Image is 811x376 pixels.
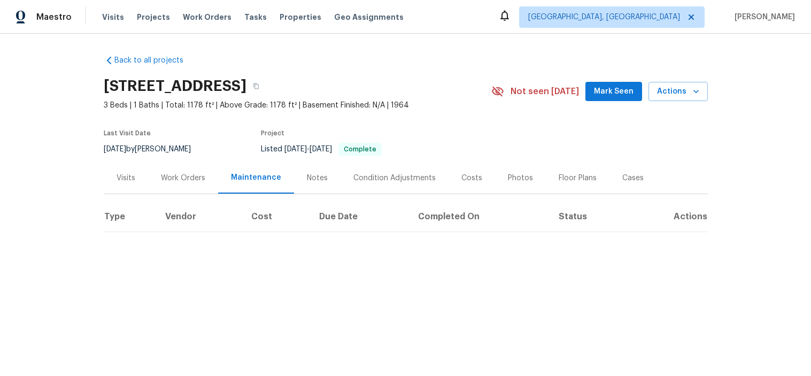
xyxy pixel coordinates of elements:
[622,173,644,183] div: Cases
[36,12,72,22] span: Maestro
[246,76,266,96] button: Copy Address
[334,12,404,22] span: Geo Assignments
[594,85,634,98] span: Mark Seen
[104,100,491,111] span: 3 Beds | 1 Baths | Total: 1178 ft² | Above Grade: 1178 ft² | Basement Finished: N/A | 1964
[648,82,708,102] button: Actions
[310,145,332,153] span: [DATE]
[104,81,246,91] h2: [STREET_ADDRESS]
[550,202,631,232] th: Status
[280,12,321,22] span: Properties
[102,12,124,22] span: Visits
[157,202,243,232] th: Vendor
[104,130,151,136] span: Last Visit Date
[559,173,597,183] div: Floor Plans
[244,13,267,21] span: Tasks
[261,130,284,136] span: Project
[104,145,126,153] span: [DATE]
[657,85,699,98] span: Actions
[353,173,436,183] div: Condition Adjustments
[631,202,708,232] th: Actions
[243,202,311,232] th: Cost
[183,12,231,22] span: Work Orders
[117,173,135,183] div: Visits
[104,202,157,232] th: Type
[261,145,382,153] span: Listed
[104,143,204,156] div: by [PERSON_NAME]
[311,202,410,232] th: Due Date
[284,145,307,153] span: [DATE]
[508,173,533,183] div: Photos
[284,145,332,153] span: -
[161,173,205,183] div: Work Orders
[104,55,206,66] a: Back to all projects
[730,12,795,22] span: [PERSON_NAME]
[231,172,281,183] div: Maintenance
[528,12,680,22] span: [GEOGRAPHIC_DATA], [GEOGRAPHIC_DATA]
[307,173,328,183] div: Notes
[461,173,482,183] div: Costs
[339,146,381,152] span: Complete
[585,82,642,102] button: Mark Seen
[511,86,579,97] span: Not seen [DATE]
[137,12,170,22] span: Projects
[410,202,550,232] th: Completed On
